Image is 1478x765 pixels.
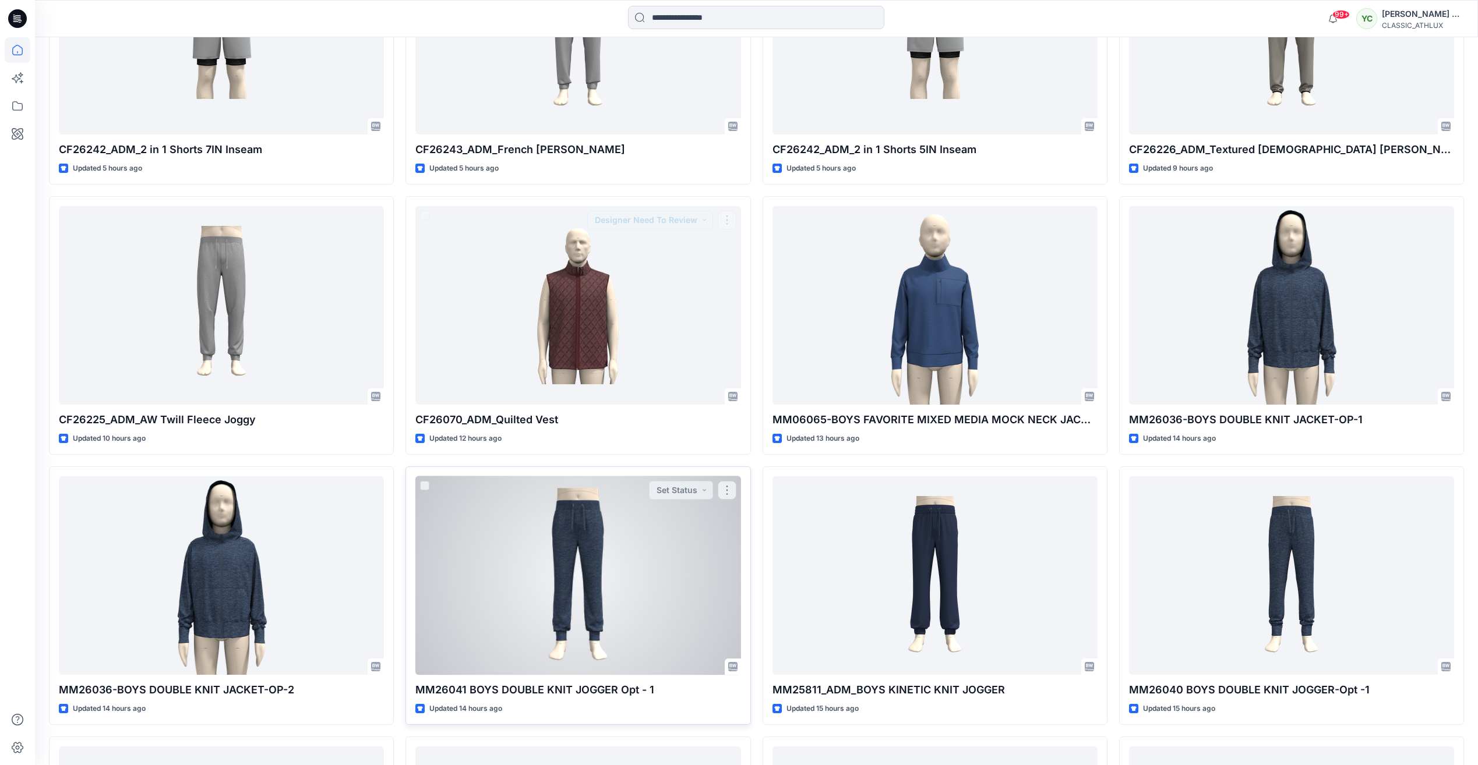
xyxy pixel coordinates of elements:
div: CLASSIC_ATHLUX [1382,21,1463,30]
p: CF26242_ADM_2 in 1 Shorts 7IN Inseam [59,141,384,158]
p: MM26036-BOYS DOUBLE KNIT JACKET-OP-1 [1129,412,1454,428]
a: MM25811_ADM_BOYS KINETIC KNIT JOGGER [772,476,1098,675]
p: Updated 14 hours ago [429,703,502,715]
p: CF26225_ADM_AW Twill Fleece Joggy [59,412,384,428]
p: Updated 9 hours ago [1143,162,1213,175]
a: CF26225_ADM_AW Twill Fleece Joggy [59,206,384,405]
p: Updated 5 hours ago [429,162,499,175]
a: CF26070_ADM_Quilted Vest [415,206,740,405]
span: 99+ [1332,10,1350,19]
p: MM26036-BOYS DOUBLE KNIT JACKET-OP-2 [59,682,384,698]
a: MM26036-BOYS DOUBLE KNIT JACKET-OP-1 [1129,206,1454,405]
p: MM06065-BOYS FAVORITE MIXED MEDIA MOCK NECK JACKET [772,412,1098,428]
p: MM25811_ADM_BOYS KINETIC KNIT JOGGER [772,682,1098,698]
a: MM26036-BOYS DOUBLE KNIT JACKET-OP-2 [59,476,384,675]
p: CF26070_ADM_Quilted Vest [415,412,740,428]
p: Updated 12 hours ago [429,433,502,445]
p: Updated 5 hours ago [786,162,856,175]
p: Updated 14 hours ago [1143,433,1216,445]
a: MM06065-BOYS FAVORITE MIXED MEDIA MOCK NECK JACKET [772,206,1098,405]
p: Updated 14 hours ago [73,703,146,715]
div: [PERSON_NAME] Cfai [1382,7,1463,21]
p: Updated 15 hours ago [1143,703,1215,715]
a: MM26040 BOYS DOUBLE KNIT JOGGER-Opt -1 [1129,476,1454,675]
p: Updated 10 hours ago [73,433,146,445]
p: MM26041 BOYS DOUBLE KNIT JOGGER Opt - 1 [415,682,740,698]
p: CF26226_ADM_Textured [DEMOGRAPHIC_DATA] [PERSON_NAME] [1129,141,1454,158]
p: MM26040 BOYS DOUBLE KNIT JOGGER-Opt -1 [1129,682,1454,698]
p: Updated 5 hours ago [73,162,142,175]
p: CF26243_ADM_French [PERSON_NAME] [415,141,740,158]
div: YC [1356,8,1377,29]
p: CF26242_ADM_2 in 1 Shorts 5IN Inseam [772,141,1098,158]
p: Updated 13 hours ago [786,433,859,445]
a: MM26041 BOYS DOUBLE KNIT JOGGER Opt - 1 [415,476,740,675]
p: Updated 15 hours ago [786,703,859,715]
